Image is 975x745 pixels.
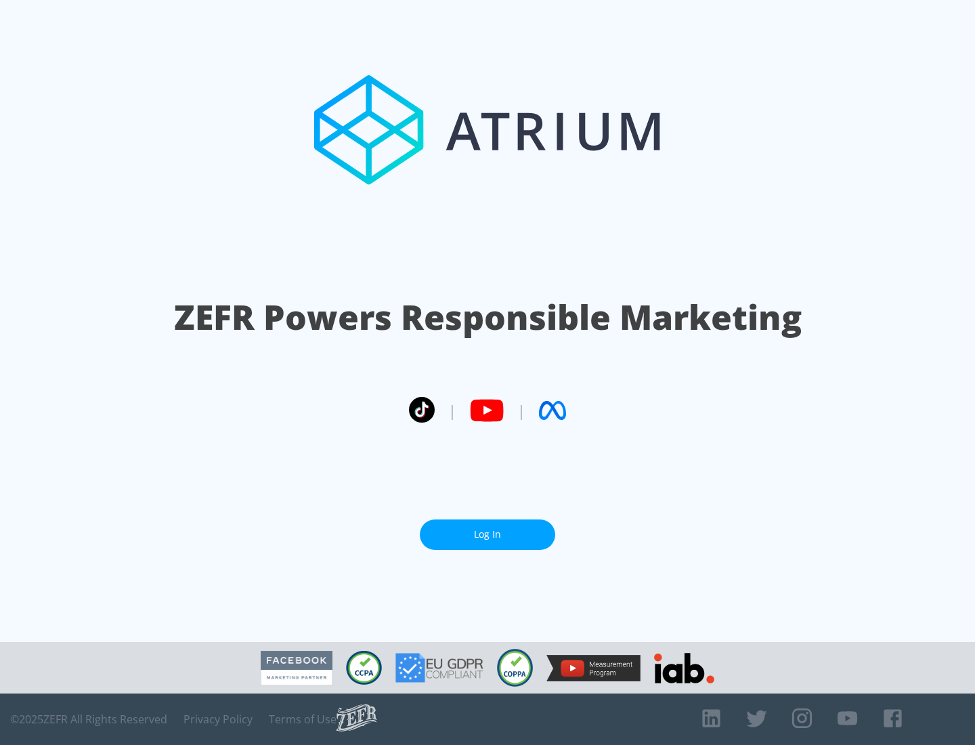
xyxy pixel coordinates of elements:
a: Terms of Use [269,712,337,726]
img: YouTube Measurement Program [546,655,641,681]
a: Privacy Policy [183,712,253,726]
span: | [517,400,525,421]
img: GDPR Compliant [395,653,483,683]
h1: ZEFR Powers Responsible Marketing [174,294,802,341]
img: Facebook Marketing Partner [261,651,332,685]
a: Log In [420,519,555,550]
span: | [448,400,456,421]
img: COPPA Compliant [497,649,533,687]
img: IAB [654,653,714,683]
img: CCPA Compliant [346,651,382,685]
span: © 2025 ZEFR All Rights Reserved [10,712,167,726]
